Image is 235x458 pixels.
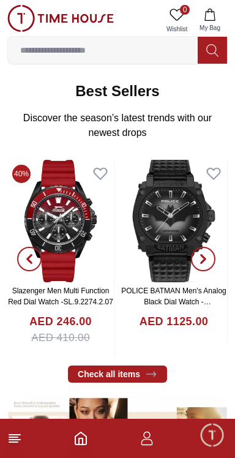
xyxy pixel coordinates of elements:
h4: AED 246.00 [29,313,92,330]
a: Check all items [68,366,167,383]
p: Discover the season’s latest trends with our newest drops [17,111,218,140]
img: Slazenger Men Multi Function Red Dial Watch -SL.9.2274.2.07 [7,160,114,282]
a: POLICE BATMAN Men's Analog Black Dial Watch - PEWGD0022601 [121,287,226,317]
h2: Best Sellers [75,81,159,101]
a: Home [73,431,88,446]
button: My Bag [192,5,228,36]
a: 0Wishlist [162,5,192,36]
img: POLICE BATMAN Men's Analog Black Dial Watch - PEWGD0022601 [121,160,227,282]
a: Slazenger Men Multi Function Red Dial Watch -SL.9.2274.2.07 [8,287,113,306]
div: Chat Widget [199,422,226,449]
span: AED 410.00 [31,330,90,346]
span: 0 [180,5,190,15]
span: Wishlist [162,24,192,34]
span: My Bag [195,23,225,32]
img: ... [7,5,114,32]
h4: AED 1125.00 [140,313,208,330]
